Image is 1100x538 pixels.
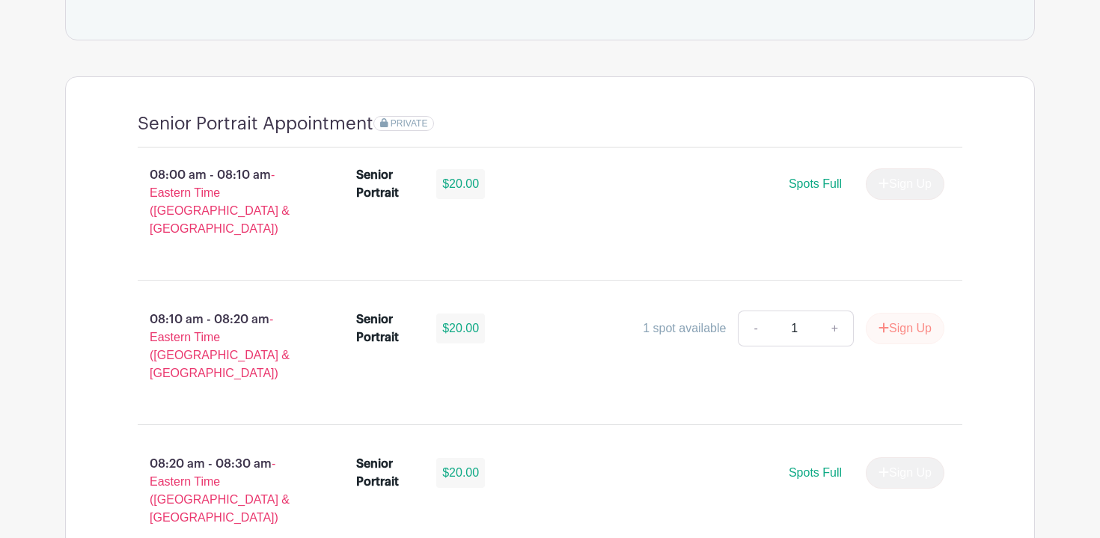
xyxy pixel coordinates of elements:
span: - Eastern Time ([GEOGRAPHIC_DATA] & [GEOGRAPHIC_DATA]) [150,313,290,379]
span: Spots Full [789,466,842,479]
div: 1 spot available [643,320,726,337]
div: Senior Portrait [356,311,419,346]
a: - [738,311,772,346]
div: Senior Portrait [356,455,419,491]
div: $20.00 [436,458,485,488]
div: Senior Portrait [356,166,419,202]
span: PRIVATE [391,118,428,129]
p: 08:00 am - 08:10 am [114,160,332,244]
h4: Senior Portrait Appointment [138,113,373,135]
button: Sign Up [866,313,944,344]
p: 08:10 am - 08:20 am [114,305,332,388]
span: - Eastern Time ([GEOGRAPHIC_DATA] & [GEOGRAPHIC_DATA]) [150,168,290,235]
div: $20.00 [436,314,485,343]
p: 08:20 am - 08:30 am [114,449,332,533]
a: + [816,311,854,346]
span: Spots Full [789,177,842,190]
div: $20.00 [436,169,485,199]
span: - Eastern Time ([GEOGRAPHIC_DATA] & [GEOGRAPHIC_DATA]) [150,457,290,524]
